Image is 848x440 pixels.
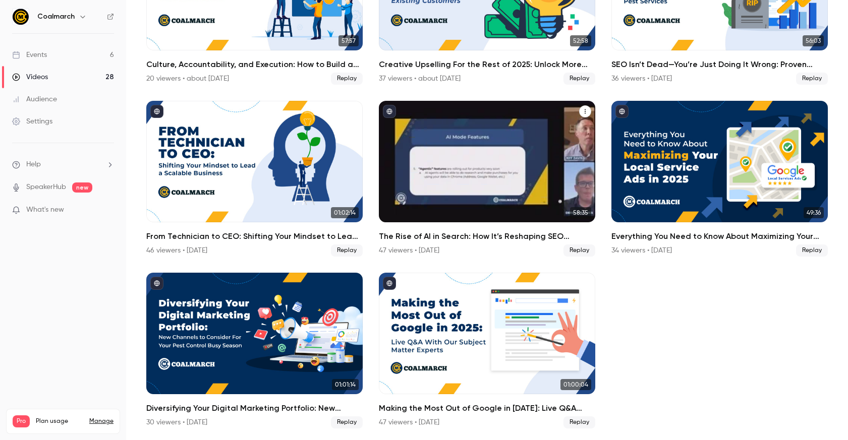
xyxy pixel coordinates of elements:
span: 52:58 [570,35,591,46]
span: Replay [563,73,595,85]
div: Videos [12,72,48,82]
span: Replay [796,244,828,257]
span: Plan usage [36,417,83,425]
a: 01:01:14Diversifying Your Digital Marketing Portfolio: New Channels to Consider For Your Pest Con... [146,273,363,428]
a: Manage [89,417,114,425]
img: Coalmarch [13,9,29,25]
span: Replay [331,73,363,85]
span: Help [26,159,41,170]
div: Events [12,50,47,60]
button: published [615,105,629,118]
span: Replay [563,244,595,257]
h2: Diversifying Your Digital Marketing Portfolio: New Channels to Consider For Your Pest Control Bus... [146,402,363,414]
a: 01:00:04Making the Most Out of Google in [DATE]: Live Q&A With Our Subject Matter Experts47 viewe... [379,273,595,428]
div: 20 viewers • about [DATE] [146,74,229,84]
span: 49:36 [804,207,824,218]
h2: From Technician to CEO: Shifting Your Mindset to Lead a Scalable Business [146,230,363,242]
span: Replay [331,244,363,257]
div: 34 viewers • [DATE] [611,245,672,256]
button: published [383,277,396,290]
span: 57:57 [338,35,359,46]
div: 37 viewers • about [DATE] [379,74,461,84]
div: Settings [12,116,52,127]
li: help-dropdown-opener [12,159,114,170]
span: 01:01:14 [332,379,359,390]
div: 36 viewers • [DATE] [611,74,672,84]
a: 58:35The Rise of AI in Search: How It’s Reshaping SEO Strategies47 viewers • [DATE]Replay [379,101,595,257]
li: Diversifying Your Digital Marketing Portfolio: New Channels to Consider For Your Pest Control Bus... [146,273,363,428]
span: 01:02:14 [331,207,359,218]
h2: Creative Upselling For the Rest of 2025: Unlock More Value from Your Existing Customers [379,58,595,71]
li: Everything You Need to Know About Maximizing Your Local Service Ads in 2025 [611,101,828,257]
button: published [150,105,163,118]
h2: Culture, Accountability, and Execution: How to Build a High-Performance Team in a Field Service B... [146,58,363,71]
span: Replay [563,416,595,428]
li: The Rise of AI in Search: How It’s Reshaping SEO Strategies [379,101,595,257]
li: From Technician to CEO: Shifting Your Mindset to Lead a Scalable Business [146,101,363,257]
h2: The Rise of AI in Search: How It’s Reshaping SEO Strategies [379,230,595,242]
div: 47 viewers • [DATE] [379,245,439,256]
button: published [150,277,163,290]
a: 01:02:14From Technician to CEO: Shifting Your Mindset to Lead a Scalable Business46 viewers • [DA... [146,101,363,257]
a: 49:36Everything You Need to Know About Maximizing Your Local Service Ads in [DATE]34 viewers • [D... [611,101,828,257]
div: Audience [12,94,57,104]
button: published [383,105,396,118]
li: Making the Most Out of Google in 2025: Live Q&A With Our Subject Matter Experts [379,273,595,428]
div: 30 viewers • [DATE] [146,417,207,427]
span: 58:35 [570,207,591,218]
span: What's new [26,205,64,215]
span: 56:03 [803,35,824,46]
h2: Making the Most Out of Google in [DATE]: Live Q&A With Our Subject Matter Experts [379,402,595,414]
h2: Everything You Need to Know About Maximizing Your Local Service Ads in [DATE] [611,230,828,242]
span: Pro [13,415,30,427]
span: Replay [796,73,828,85]
h6: Coalmarch [37,12,75,22]
div: 47 viewers • [DATE] [379,417,439,427]
span: 01:00:04 [560,379,591,390]
h2: SEO Isn’t Dead—You’re Just Doing It Wrong: Proven Tactics for Lawn & Pest Services [611,58,828,71]
a: SpeakerHub [26,182,66,193]
span: Replay [331,416,363,428]
span: new [72,182,92,193]
div: 46 viewers • [DATE] [146,245,207,256]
